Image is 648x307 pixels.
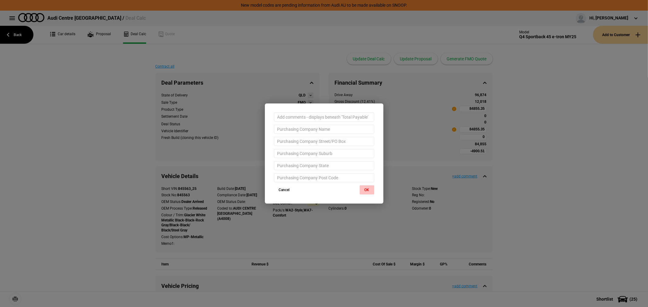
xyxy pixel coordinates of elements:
input: Purchasing Company Post Code [274,173,374,182]
input: Purchasing Company State [274,161,374,170]
button: Cancel [274,185,295,194]
input: Add comments - displays beneath 'Total Payable' [274,113,374,122]
input: Purchasing Company Name [274,125,374,134]
input: Purchasing Company Street/PO Box [274,137,374,146]
button: OK [360,185,374,194]
input: Purchasing Company Suburb [274,149,374,158]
